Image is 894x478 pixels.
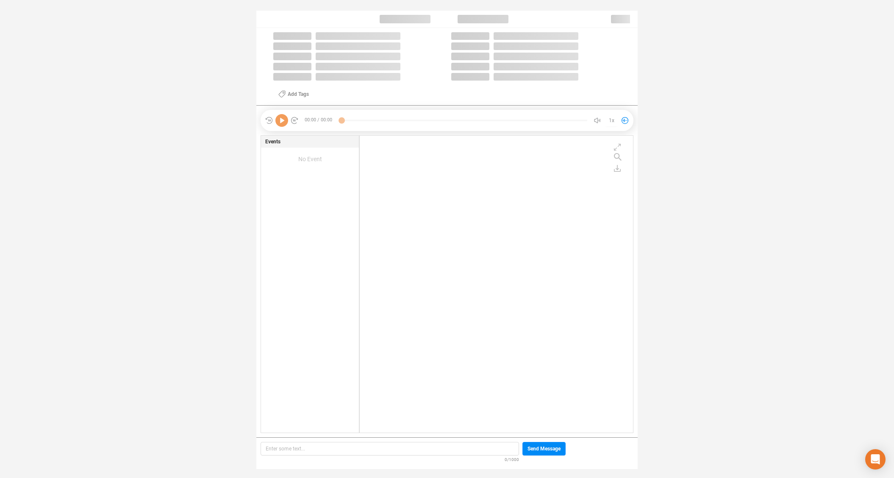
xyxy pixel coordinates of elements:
[609,114,614,127] span: 1x
[605,115,617,126] button: 1x
[505,456,519,463] span: 0/1000
[261,148,359,171] div: No Event
[288,87,309,101] span: Add Tags
[273,87,314,101] button: Add Tags
[865,449,886,470] div: Open Intercom Messenger
[265,138,280,145] span: Events
[528,442,561,456] span: Send Message
[364,138,633,432] div: grid
[522,442,566,456] button: Send Message
[299,114,341,127] span: 00:00 / 00:00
